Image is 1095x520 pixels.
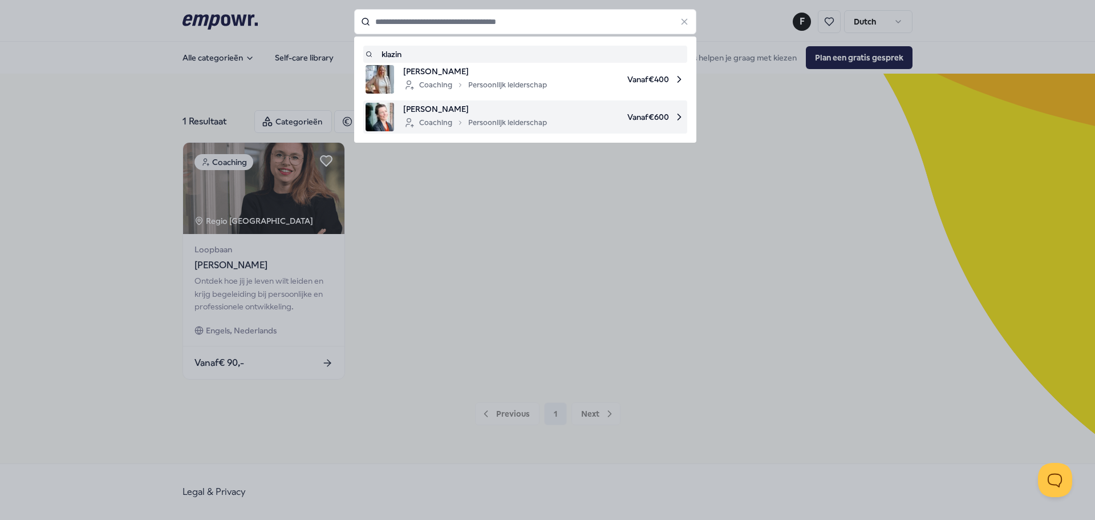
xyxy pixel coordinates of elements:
img: product image [366,65,394,94]
img: product image [366,103,394,131]
input: Search for products, categories or subcategories [354,9,696,34]
span: [PERSON_NAME] [403,103,547,115]
span: [PERSON_NAME] [403,65,547,78]
span: Vanaf € 400 [556,65,685,94]
iframe: Help Scout Beacon - Open [1038,463,1072,497]
a: klazin [366,48,685,61]
a: product image[PERSON_NAME]CoachingPersoonlijk leiderschapVanaf€400 [366,65,685,94]
div: Coaching Persoonlijk leiderschap [403,78,547,92]
div: Coaching Persoonlijk leiderschap [403,116,547,130]
span: Vanaf € 600 [556,103,685,131]
a: product image[PERSON_NAME]CoachingPersoonlijk leiderschapVanaf€600 [366,103,685,131]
